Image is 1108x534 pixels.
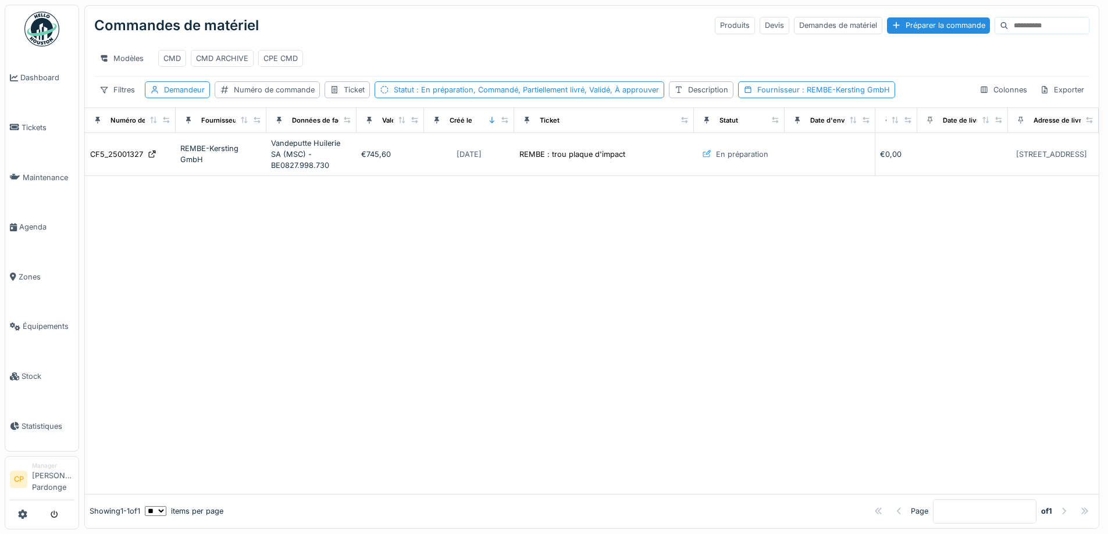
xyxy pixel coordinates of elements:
[974,81,1032,98] div: Colonnes
[760,17,789,34] div: Devis
[94,10,259,41] div: Commandes de matériel
[19,271,74,282] span: Zones
[519,149,625,160] div: REMBE : trou plaque d'impact
[943,116,996,126] div: Date de livraison
[111,116,183,126] div: Numéro de commande
[1041,506,1052,517] strong: of 1
[5,252,79,302] a: Zones
[719,116,738,126] div: Statut
[22,421,74,432] span: Statistiques
[715,17,755,34] div: Produits
[688,84,728,95] div: Description
[5,302,79,352] a: Équipements
[5,352,79,402] a: Stock
[5,152,79,202] a: Maintenance
[5,103,79,153] a: Tickets
[10,471,27,488] li: CP
[22,371,74,382] span: Stock
[457,149,482,160] div: [DATE]
[90,149,143,160] div: CF5_25001327
[201,116,239,126] div: Fournisseur
[414,85,659,94] span: : En préparation, Commandé, Partiellement livré, Validé, À approuver
[716,149,768,160] div: En préparation
[1016,149,1087,160] div: [STREET_ADDRESS]
[800,85,890,94] span: : REMBE-Kersting GmbH
[10,461,74,500] a: CP Manager[PERSON_NAME] Pardonge
[1034,116,1098,126] div: Adresse de livraison
[344,84,365,95] div: Ticket
[450,116,472,126] div: Créé le
[24,12,59,46] img: Badge_color-CXgf-gQk.svg
[757,84,890,95] div: Fournisseur
[145,506,223,517] div: items per page
[23,172,74,183] span: Maintenance
[1035,81,1089,98] div: Exporter
[22,122,74,133] span: Tickets
[271,138,352,171] div: Vandeputte Huilerie SA (MSC) - BE0827.998.730
[361,149,419,160] div: €745,60
[794,17,882,34] div: Demandes de matériel
[880,149,913,160] div: €0,00
[382,116,463,126] div: Valeur totale commandée
[292,116,366,126] div: Données de facturation
[911,506,928,517] div: Page
[32,461,74,470] div: Manager
[163,53,181,64] div: CMD
[196,53,248,64] div: CMD ARCHIVE
[94,81,140,98] div: Filtres
[263,53,298,64] div: CPE CMD
[164,84,205,95] div: Demandeur
[23,321,74,332] span: Équipements
[180,143,262,165] div: REMBE-Kersting GmbH
[90,506,140,517] div: Showing 1 - 1 of 1
[20,72,74,83] span: Dashboard
[234,84,315,95] div: Numéro de commande
[810,116,905,126] div: Date d'envoi de la commande
[5,401,79,451] a: Statistiques
[5,202,79,252] a: Agenda
[394,84,659,95] div: Statut
[540,116,560,126] div: Ticket
[5,53,79,103] a: Dashboard
[887,17,990,33] div: Préparer la commande
[94,50,149,67] div: Modèles
[32,461,74,497] li: [PERSON_NAME] Pardonge
[19,221,74,232] span: Agenda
